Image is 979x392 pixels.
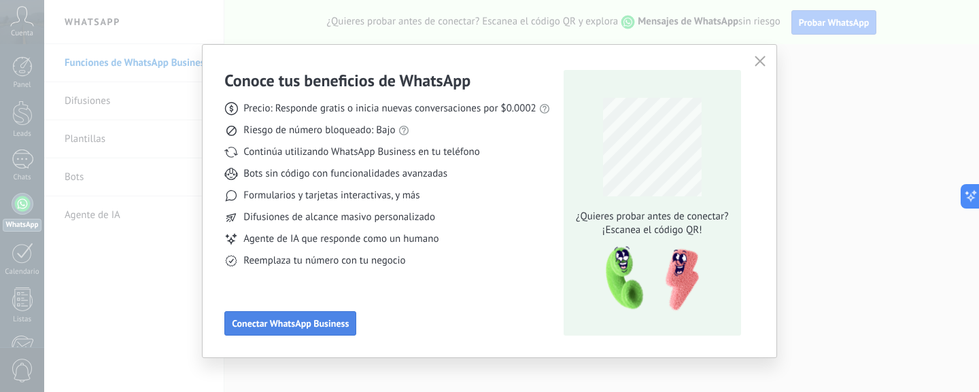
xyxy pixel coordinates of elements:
span: Reemplaza tu número con tu negocio [243,254,405,268]
span: ¡Escanea el código QR! [572,224,732,237]
span: Difusiones de alcance masivo personalizado [243,211,435,224]
span: Precio: Responde gratis o inicia nuevas conversaciones por $0.0002 [243,102,536,115]
span: ¿Quieres probar antes de conectar? [572,210,732,224]
span: Agente de IA que responde como un humano [243,232,439,246]
span: Continúa utilizando WhatsApp Business en tu teléfono [243,145,479,159]
span: Riesgo de número bloqueado: Bajo [243,124,395,137]
h3: Conoce tus beneficios de WhatsApp [224,70,470,91]
span: Conectar WhatsApp Business [232,319,349,328]
img: qr-pic-1x.png [594,243,702,315]
button: Conectar WhatsApp Business [224,311,356,336]
span: Formularios y tarjetas interactivas, y más [243,189,419,202]
span: Bots sin código con funcionalidades avanzadas [243,167,447,181]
